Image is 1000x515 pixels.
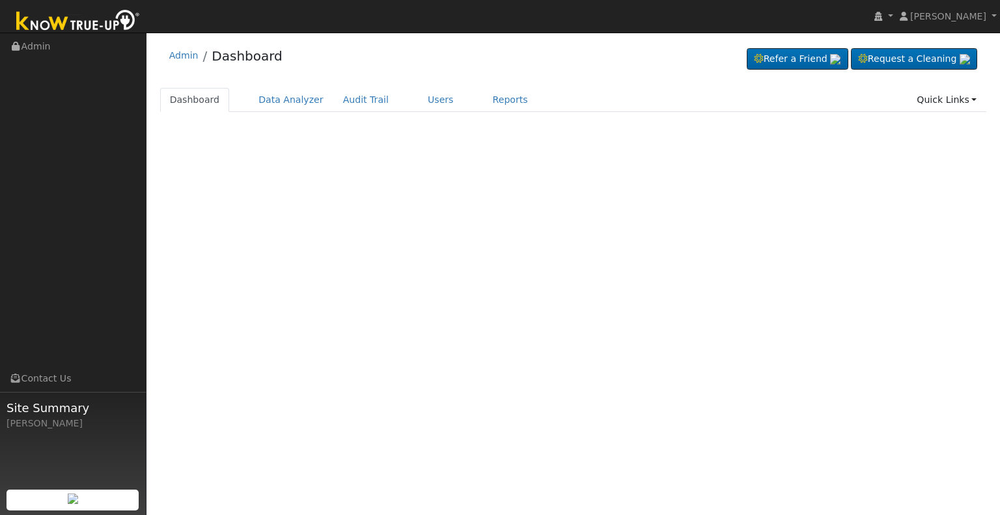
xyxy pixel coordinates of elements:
span: Site Summary [7,399,139,417]
a: Audit Trail [333,88,398,112]
a: Admin [169,50,199,61]
img: Know True-Up [10,7,146,36]
a: Request a Cleaning [851,48,977,70]
a: Refer a Friend [747,48,848,70]
span: [PERSON_NAME] [910,11,986,21]
img: retrieve [960,54,970,64]
a: Quick Links [907,88,986,112]
a: Dashboard [160,88,230,112]
img: retrieve [830,54,840,64]
div: [PERSON_NAME] [7,417,139,430]
a: Dashboard [212,48,283,64]
a: Reports [483,88,538,112]
a: Users [418,88,464,112]
a: Data Analyzer [249,88,333,112]
img: retrieve [68,494,78,504]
